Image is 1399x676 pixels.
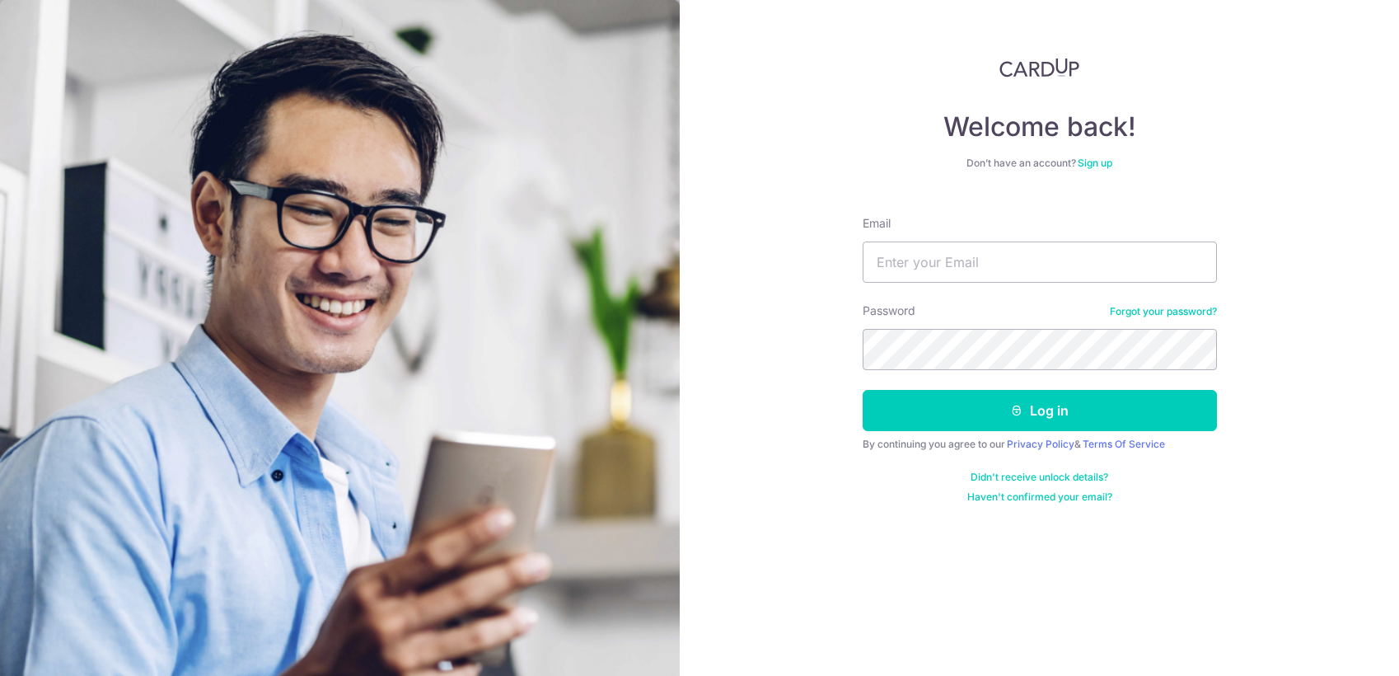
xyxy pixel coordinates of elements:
[863,303,915,319] label: Password
[967,491,1112,504] a: Haven't confirmed your email?
[863,215,891,232] label: Email
[971,471,1108,484] a: Didn't receive unlock details?
[1110,305,1217,318] a: Forgot your password?
[863,110,1217,143] h4: Welcome back!
[863,390,1217,431] button: Log in
[863,438,1217,451] div: By continuing you agree to our &
[1083,438,1165,450] a: Terms Of Service
[863,157,1217,170] div: Don’t have an account?
[1007,438,1074,450] a: Privacy Policy
[999,58,1080,77] img: CardUp Logo
[1078,157,1112,169] a: Sign up
[863,242,1217,283] input: Enter your Email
